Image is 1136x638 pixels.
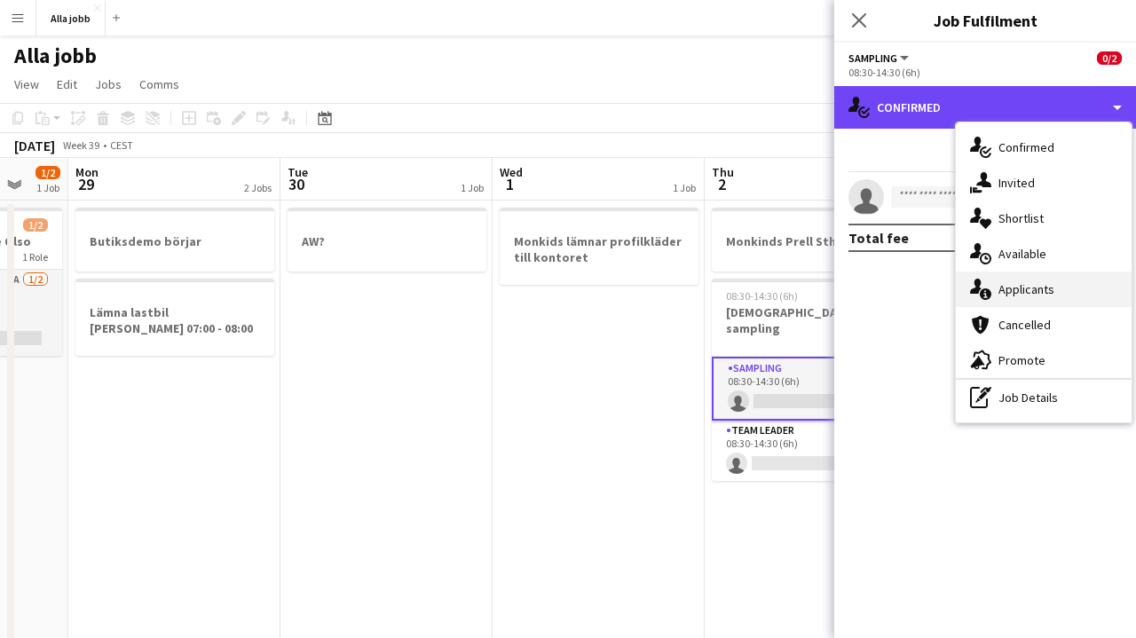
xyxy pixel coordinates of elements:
[712,357,911,421] app-card-role: Sampling9A0/108:30-14:30 (6h)
[712,164,734,180] span: Thu
[22,250,48,264] span: 1 Role
[998,352,1045,368] span: Promote
[139,76,179,92] span: Comms
[288,208,486,272] app-job-card: AW?
[726,289,798,303] span: 08:30-14:30 (6h)
[834,9,1136,32] h3: Job Fulfilment
[848,66,1122,79] div: 08:30-14:30 (6h)
[75,208,274,272] app-job-card: Butiksdemo börjar
[244,181,272,194] div: 2 Jobs
[59,138,103,152] span: Week 39
[998,175,1035,191] span: Invited
[998,139,1054,155] span: Confirmed
[500,233,698,265] h3: Monkids lämnar profilkläder till kontoret
[14,76,39,92] span: View
[500,208,698,285] app-job-card: Monkids lämnar profilkläder till kontoret
[75,304,274,336] h3: Lämna lastbil [PERSON_NAME] 07:00 - 08:00
[712,233,911,249] h3: Monkinds Prell Sthlm
[1097,51,1122,65] span: 0/2
[709,174,734,194] span: 2
[14,43,97,69] h1: Alla jobb
[712,304,911,336] h3: [DEMOGRAPHIC_DATA] sampling
[75,279,274,356] app-job-card: Lämna lastbil [PERSON_NAME] 07:00 - 08:00
[834,86,1136,129] div: Confirmed
[998,317,1051,333] span: Cancelled
[500,164,523,180] span: Wed
[848,229,909,247] div: Total fee
[50,73,84,96] a: Edit
[14,137,55,154] div: [DATE]
[288,233,486,249] h3: AW?
[497,174,523,194] span: 1
[57,76,77,92] span: Edit
[75,233,274,249] h3: Butiksdemo börjar
[956,380,1132,415] div: Job Details
[23,218,48,232] span: 1/2
[73,174,99,194] span: 29
[75,164,99,180] span: Mon
[7,73,46,96] a: View
[998,210,1044,226] span: Shortlist
[712,421,911,481] app-card-role: Team Leader3A0/108:30-14:30 (6h)
[848,51,911,65] button: Sampling
[132,73,186,96] a: Comms
[285,174,308,194] span: 30
[288,164,308,180] span: Tue
[461,181,484,194] div: 1 Job
[998,246,1046,262] span: Available
[36,181,59,194] div: 1 Job
[848,51,897,65] span: Sampling
[88,73,129,96] a: Jobs
[712,279,911,481] app-job-card: 08:30-14:30 (6h)0/2[DEMOGRAPHIC_DATA] sampling2 RolesSampling9A0/108:30-14:30 (6h) Team Leader3A0...
[95,76,122,92] span: Jobs
[35,166,60,179] span: 1/2
[673,181,696,194] div: 1 Job
[110,138,133,152] div: CEST
[36,1,106,35] button: Alla jobb
[998,281,1054,297] span: Applicants
[712,208,911,272] app-job-card: Monkinds Prell Sthlm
